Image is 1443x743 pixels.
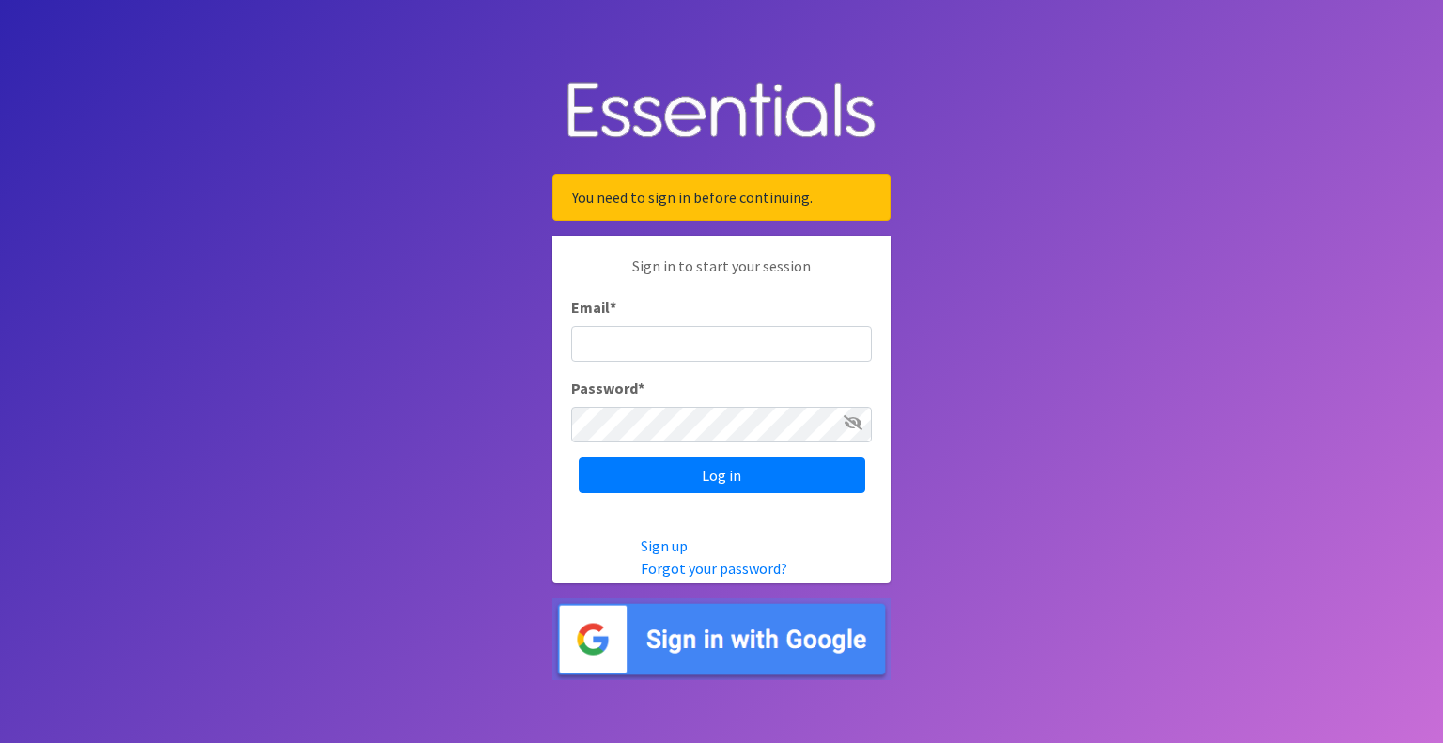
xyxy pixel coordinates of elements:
a: Forgot your password? [641,559,787,578]
abbr: required [610,298,616,317]
input: Log in [579,457,865,493]
label: Password [571,377,644,399]
img: Human Essentials [552,63,891,160]
img: Sign in with Google [552,598,891,680]
a: Sign up [641,536,688,555]
p: Sign in to start your session [571,255,872,296]
label: Email [571,296,616,318]
abbr: required [638,379,644,397]
div: You need to sign in before continuing. [552,174,891,221]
